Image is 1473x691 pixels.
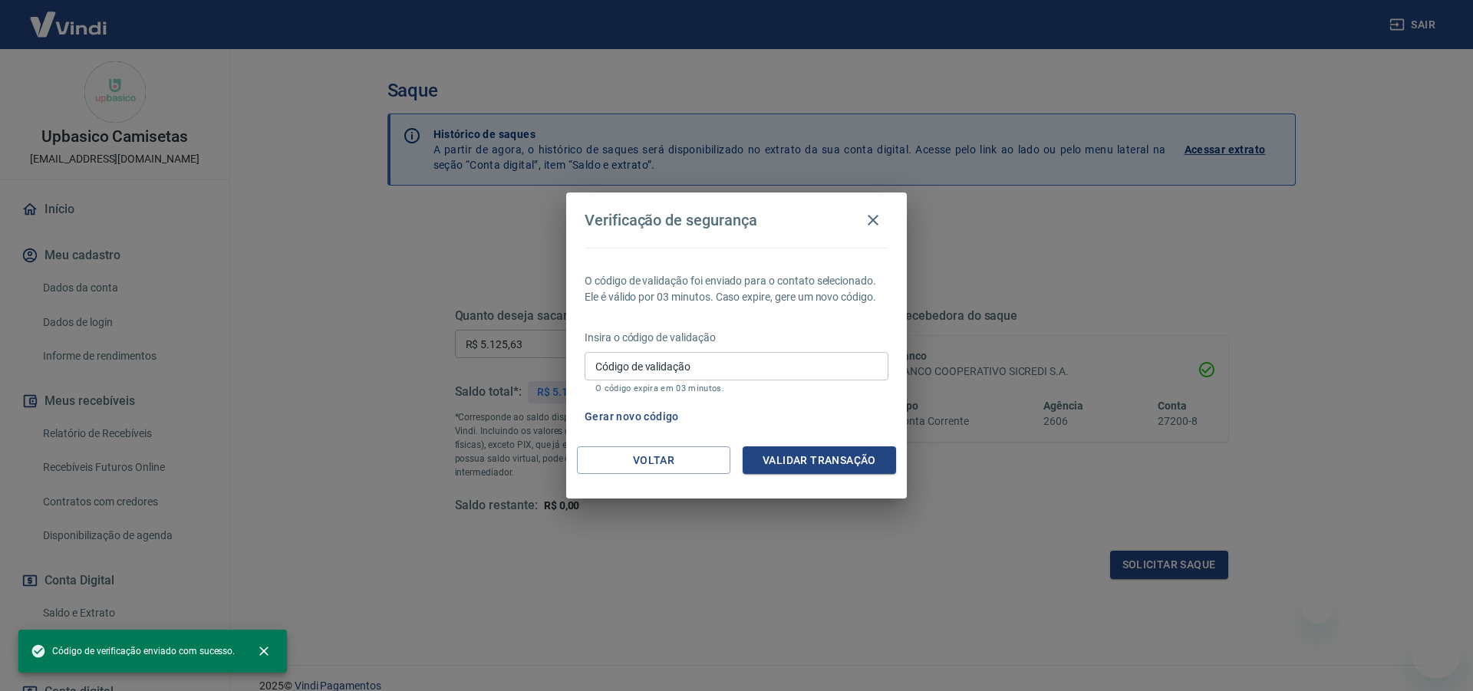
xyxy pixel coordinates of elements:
[595,383,878,393] p: O código expira em 03 minutos.
[585,330,888,346] p: Insira o código de validação
[585,273,888,305] p: O código de validação foi enviado para o contato selecionado. Ele é válido por 03 minutos. Caso e...
[1302,593,1333,624] iframe: Fechar mensagem
[31,643,235,659] span: Código de verificação enviado com sucesso.
[585,211,757,229] h4: Verificação de segurança
[1412,630,1461,679] iframe: Botão para abrir a janela de mensagens
[247,634,281,668] button: close
[743,446,896,475] button: Validar transação
[578,403,685,431] button: Gerar novo código
[577,446,730,475] button: Voltar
